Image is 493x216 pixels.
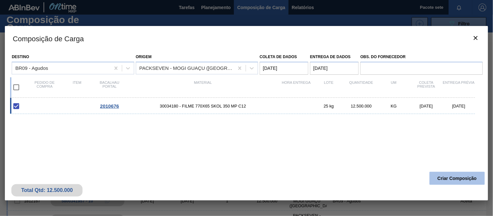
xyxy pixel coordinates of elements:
[351,104,372,108] font: 12.500.000
[452,104,465,108] font: [DATE]
[324,104,334,108] font: 25 kg
[15,65,48,71] font: BR09 - Agudos
[12,55,29,59] font: Destino
[391,104,397,108] font: KG
[282,81,311,84] font: Hora Entrega
[160,104,246,108] font: 30034180 - FILME 770X65 SKOL 350 MP C12
[100,103,119,109] font: 2010676
[126,104,280,108] span: 30034180 - FILME 770X65 SKOL 350 MP C12
[310,62,359,75] input: dd/mm/aaaa
[391,81,396,84] font: UM
[438,176,477,181] font: Criar Composição
[260,62,308,75] input: dd/mm/aaaa
[443,81,475,84] font: Entrega Prévia
[93,103,126,109] div: Ir para o Pedido
[100,81,119,88] font: Bacalhau Portal
[136,55,152,59] font: Origem
[139,65,261,71] font: PACKSEVEN - MOGI GUAÇU ([GEOGRAPHIC_DATA])
[21,187,73,193] font: Total Qtd: 12.500.000
[310,55,351,59] font: Entrega de dados
[430,172,485,185] button: Criar Composição
[73,81,82,84] font: Item
[194,81,212,84] font: Material
[420,104,433,108] font: [DATE]
[360,55,406,59] font: Obs. do Fornecedor
[34,81,55,88] font: Pedido de compra
[418,81,435,88] font: Coleta Prevista
[260,55,297,59] font: Coleta de dados
[324,81,333,84] font: Lote
[13,35,84,43] font: Composição de Carga
[349,81,373,84] font: Quantidade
